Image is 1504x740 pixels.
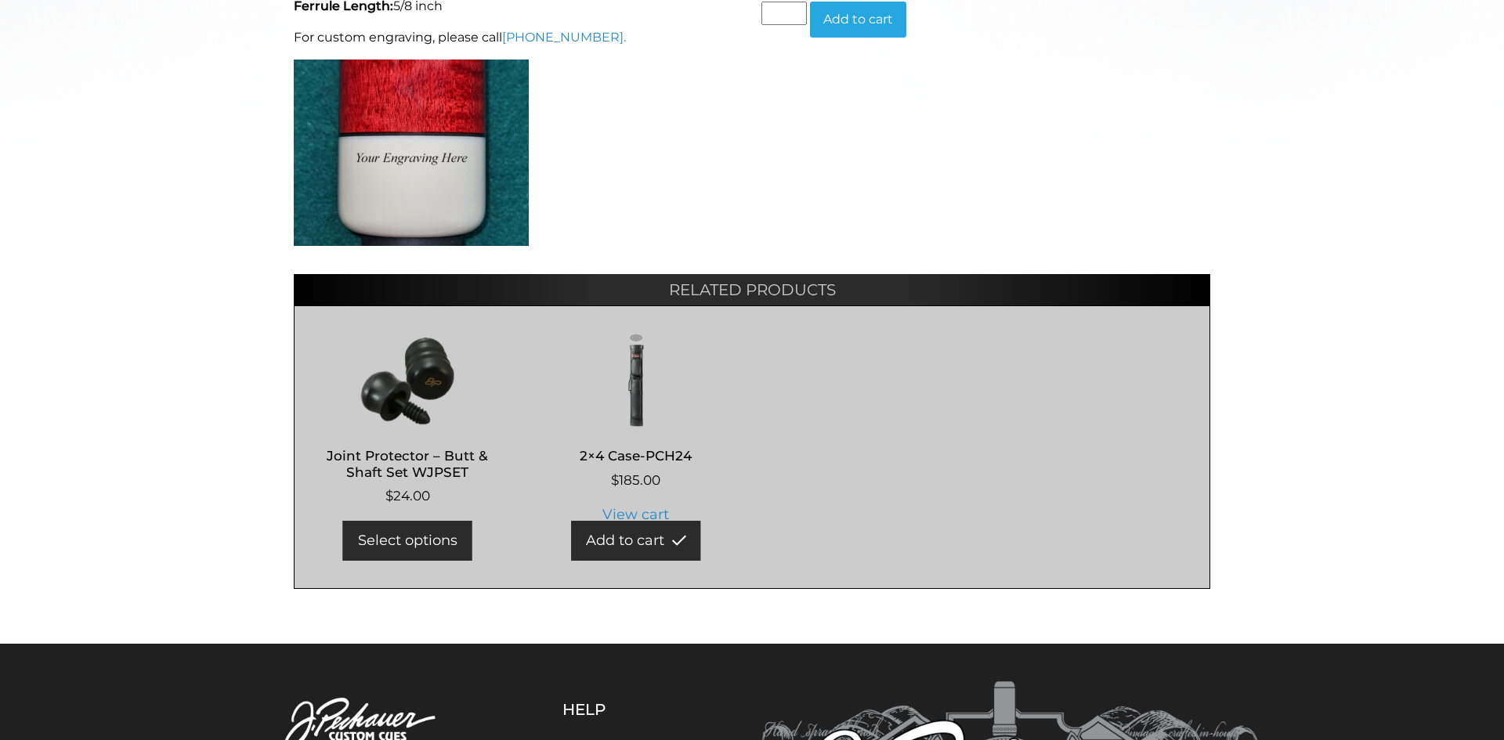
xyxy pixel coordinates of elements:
bdi: 185.00 [611,472,660,488]
a: Add to cart: “2x4 Case-PCH24” [571,521,701,561]
a: View cart [602,497,669,525]
img: 2x4 Case-PCH24 [539,334,734,428]
a: Select options for “Joint Protector - Butt & Shaft Set WJPSET” [343,521,472,561]
input: Product quantity [761,2,807,25]
h2: Related products [294,274,1210,305]
h2: 2×4 Case-PCH24 [539,442,734,471]
h5: Help [562,700,684,719]
p: For custom engraving, please call [294,28,743,47]
button: Add to cart [810,2,906,38]
h2: Joint Protector – Butt & Shaft Set WJPSET [310,442,505,487]
img: Joint Protector - Butt & Shaft Set WJPSET [310,334,505,428]
a: [PHONE_NUMBER]. [502,30,626,45]
a: Joint Protector – Butt & Shaft Set WJPSET $24.00 [310,334,505,507]
bdi: 24.00 [385,488,430,504]
span: $ [611,472,619,488]
span: $ [385,488,393,504]
a: 2×4 Case-PCH24 $185.00 [539,334,734,491]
